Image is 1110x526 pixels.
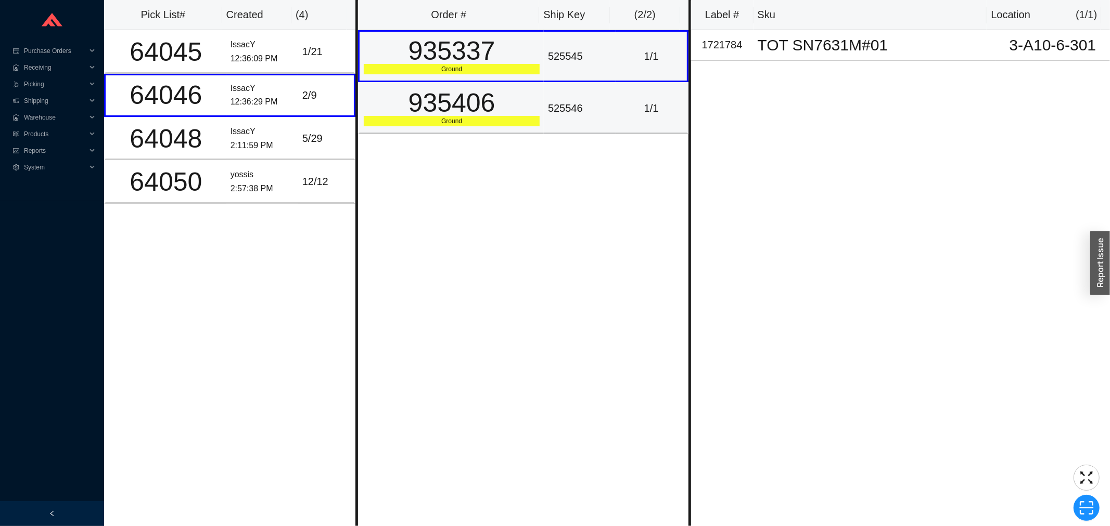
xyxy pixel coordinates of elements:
div: ( 1 / 1 ) [1076,6,1097,23]
div: IssacY [231,82,294,96]
span: Purchase Orders [24,43,86,59]
span: Warehouse [24,109,86,126]
span: fund [12,148,20,154]
div: TOT SN7631M#01 [758,37,991,53]
div: 2:11:59 PM [231,139,294,153]
div: 64045 [110,39,222,65]
div: 3-A10-6-301 [1000,37,1106,53]
span: read [12,131,20,137]
div: 12:36:09 PM [231,52,294,66]
button: scan [1074,495,1100,521]
div: 64046 [110,82,222,108]
div: 12:36:29 PM [231,95,294,109]
button: fullscreen [1074,465,1100,491]
div: 525545 [548,48,612,65]
span: fullscreen [1074,470,1099,485]
span: left [49,510,55,517]
div: Ground [364,64,540,74]
span: scan [1074,500,1099,516]
span: System [24,159,86,176]
div: IssacY [231,38,294,52]
div: 64050 [110,169,222,195]
div: 935406 [364,90,540,116]
div: 12 / 12 [302,173,350,190]
div: 2 / 9 [302,87,350,104]
span: Products [24,126,86,142]
div: 1 / 1 [620,48,683,65]
div: 935337 [364,38,540,64]
div: yossis [231,168,294,182]
span: credit-card [12,48,20,54]
div: ( 2 / 2 ) [614,6,676,23]
div: 64048 [110,126,222,152]
div: 525546 [548,100,612,117]
span: Receiving [24,59,86,76]
span: Reports [24,142,86,159]
div: Ground [364,116,540,126]
div: 1721784 [695,36,749,54]
div: Location [991,6,1030,23]
div: 5 / 29 [302,130,350,147]
div: 2:57:38 PM [231,182,294,196]
div: 1 / 1 [620,100,683,117]
div: ( 4 ) [296,6,343,23]
span: Shipping [24,93,86,109]
div: 1 / 21 [302,43,350,60]
span: Picking [24,76,86,93]
div: IssacY [231,125,294,139]
span: setting [12,164,20,170]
